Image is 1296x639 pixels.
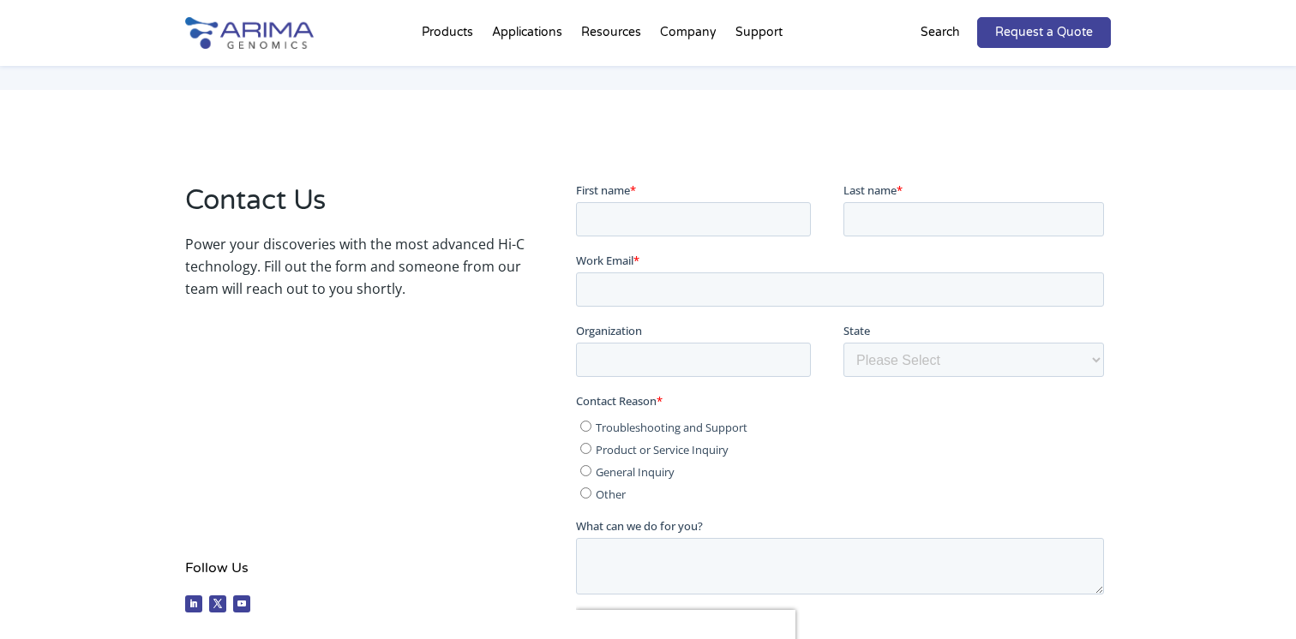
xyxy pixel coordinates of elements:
a: Follow on X [209,595,226,612]
p: Power your discoveries with the most advanced Hi-C technology. Fill out the form and someone from... [185,233,525,300]
p: Search [921,21,960,44]
a: Follow on Youtube [233,595,250,612]
a: Follow on LinkedIn [185,595,202,612]
img: Arima-Genomics-logo [185,17,314,49]
h4: Follow Us [185,557,525,592]
h2: Contact Us [185,182,525,233]
a: Request a Quote [977,17,1111,48]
